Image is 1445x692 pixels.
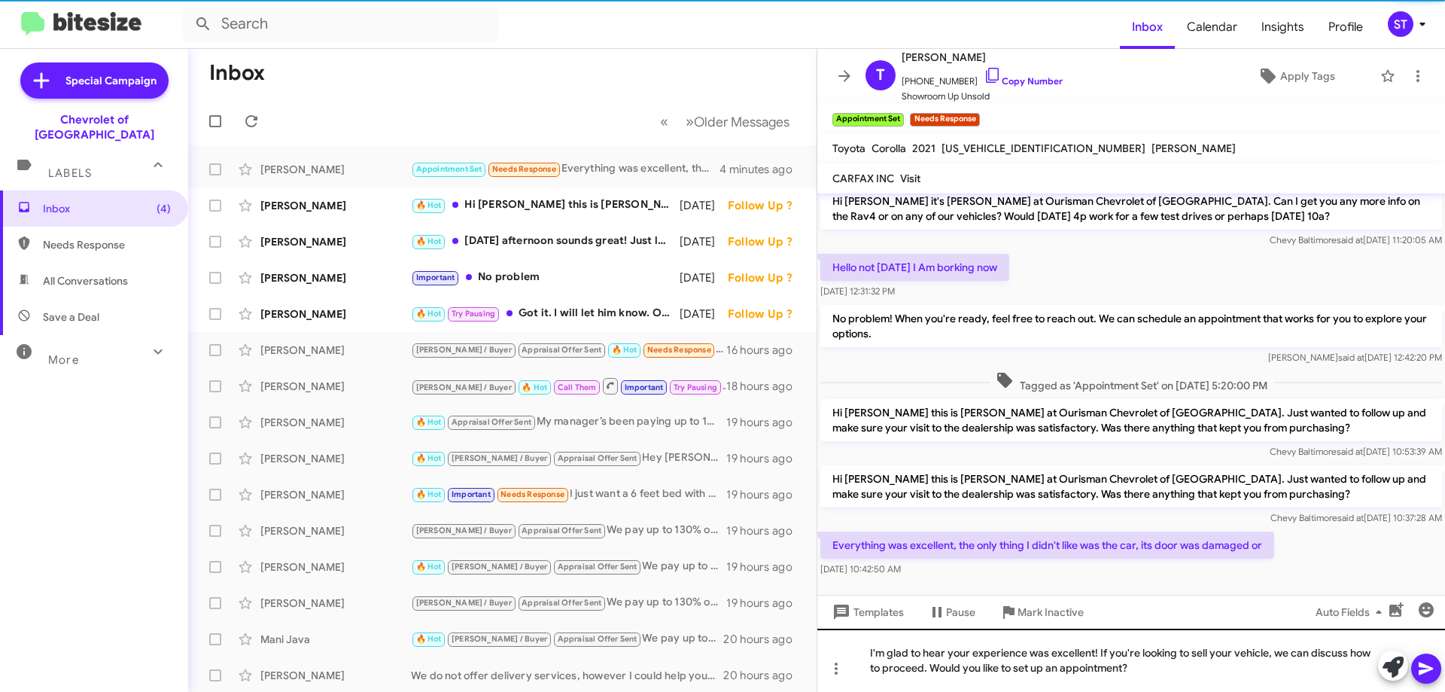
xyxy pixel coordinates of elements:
[260,162,411,177] div: [PERSON_NAME]
[1337,512,1364,523] span: said at
[416,200,442,210] span: 🔥 Hot
[1270,446,1442,457] span: Chevy Baltimore [DATE] 10:53:39 AM
[411,269,680,286] div: No problem
[728,198,805,213] div: Follow Up ?
[1120,5,1175,49] a: Inbox
[1338,352,1364,363] span: said at
[660,112,668,131] span: «
[411,668,723,683] div: We do not offer delivery services, however I could help you find a shipping company that you coul...
[728,270,805,285] div: Follow Up ?
[411,376,726,395] div: See you soon
[20,62,169,99] a: Special Campaign
[726,451,805,466] div: 19 hours ago
[416,453,442,463] span: 🔥 Hot
[260,198,411,213] div: [PERSON_NAME]
[726,379,805,394] div: 18 hours ago
[723,632,805,647] div: 20 hours ago
[522,383,547,392] span: 🔥 Hot
[411,305,680,322] div: Got it. I will let him know. Our address is [STREET_ADDRESS]
[723,668,805,683] div: 20 hours ago
[726,523,805,538] div: 19 hours ago
[674,383,717,392] span: Try Pausing
[694,114,789,130] span: Older Messages
[65,73,157,88] span: Special Campaign
[902,48,1063,66] span: [PERSON_NAME]
[625,383,664,392] span: Important
[820,563,901,575] span: [DATE] 10:42:50 AM
[820,305,1442,347] p: No problem! When you're ready, feel free to reach out. We can schedule an appointment that works ...
[48,353,79,367] span: More
[1337,446,1363,457] span: said at
[416,383,512,392] span: [PERSON_NAME] / Buyer
[416,236,442,246] span: 🔥 Hot
[1270,234,1442,245] span: Chevy Baltimore [DATE] 11:20:05 AM
[990,371,1273,393] span: Tagged as 'Appointment Set' on [DATE] 5:20:00 PM
[452,309,495,319] span: Try Pausing
[452,453,547,463] span: [PERSON_NAME] / Buyer
[726,559,805,575] div: 19 hours ago
[452,417,531,427] span: Appraisal Offer Sent
[820,465,1442,508] p: Hi [PERSON_NAME] this is [PERSON_NAME] at Ourisman Chevrolet of [GEOGRAPHIC_DATA]. Just wanted to...
[411,160,719,178] div: Everything was excellent, the only thing I didn't like was the car, its door was damaged or
[1218,62,1373,90] button: Apply Tags
[832,172,894,185] span: CARFAX INC
[522,526,601,535] span: Appraisal Offer Sent
[1270,512,1442,523] span: Chevy Baltimore [DATE] 10:37:28 AM
[522,598,601,608] span: Appraisal Offer Sent
[411,594,726,611] div: We pay up to 130% of KBB value! :) We need to look under the hood to get you an exact number - so...
[411,558,726,575] div: We pay up to 160% of KBB value! :) We need to look under the hood to get you an exact number - so...
[182,6,498,42] input: Search
[652,106,799,137] nav: Page navigation example
[411,233,680,250] div: [DATE] afternoon sounds great! Just let us know when you're able to make it, and we'll be ready t...
[902,66,1063,89] span: [PHONE_NUMBER]
[48,166,92,180] span: Labels
[1280,62,1335,90] span: Apply Tags
[726,415,805,430] div: 19 hours ago
[411,197,680,214] div: Hi [PERSON_NAME] this is [PERSON_NAME] at Ourisman Chevrolet of Baltimore. Just wanted to follow ...
[820,187,1442,230] p: Hi [PERSON_NAME] it's [PERSON_NAME] at Ourisman Chevrolet of [GEOGRAPHIC_DATA]. Can I get you any...
[677,106,799,137] button: Next
[558,453,637,463] span: Appraisal Offer Sent
[719,162,805,177] div: 4 minutes ago
[817,599,916,626] button: Templates
[260,270,411,285] div: [PERSON_NAME]
[411,522,726,539] div: We pay up to 130% of KBB value! :) We need to look under the hood to get you an exact number - so...
[680,198,728,213] div: [DATE]
[728,234,805,249] div: Follow Up ?
[411,486,726,503] div: I just want a 6 feet bed with access cab
[411,341,726,358] div: [DATE]
[43,201,171,216] span: Inbox
[726,343,805,358] div: 16 hours ago
[43,237,171,252] span: Needs Response
[1175,5,1249,49] span: Calendar
[260,559,411,575] div: [PERSON_NAME]
[942,142,1145,155] span: [US_VEHICLE_IDENTIFICATION_NUMBER]
[558,383,597,392] span: Call Them
[680,234,728,249] div: [DATE]
[1316,5,1375,49] span: Profile
[260,632,411,647] div: Mani Java
[946,599,975,626] span: Pause
[452,634,547,644] span: [PERSON_NAME] / Buyer
[876,63,885,87] span: T
[522,345,601,355] span: Appraisal Offer Sent
[411,450,726,467] div: Hey [PERSON_NAME], my manager’s been paying up to 180% over market for trades this week. If yours...
[680,306,728,322] div: [DATE]
[260,234,411,249] div: [PERSON_NAME]
[416,526,512,535] span: [PERSON_NAME] / Buyer
[1337,234,1363,245] span: said at
[832,142,865,155] span: Toyota
[916,599,987,626] button: Pause
[416,598,512,608] span: [PERSON_NAME] / Buyer
[912,142,935,155] span: 2021
[1018,599,1084,626] span: Mark Inactive
[500,489,564,499] span: Needs Response
[416,417,442,427] span: 🔥 Hot
[416,309,442,319] span: 🔥 Hot
[900,172,920,185] span: Visit
[43,309,99,325] span: Save a Deal
[260,379,411,394] div: [PERSON_NAME]
[157,201,171,216] span: (4)
[1249,5,1316,49] a: Insights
